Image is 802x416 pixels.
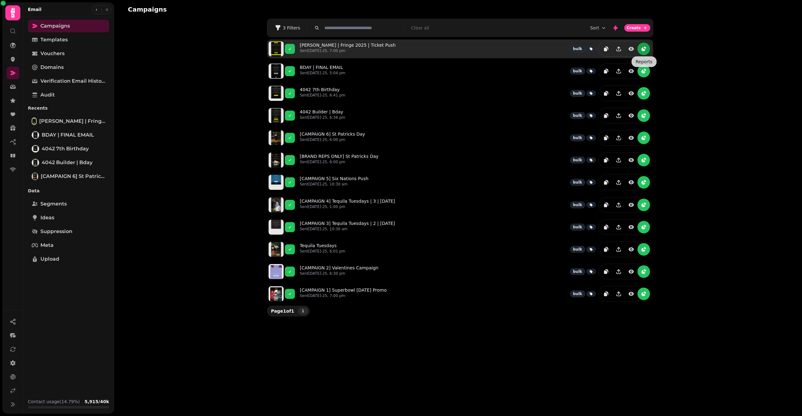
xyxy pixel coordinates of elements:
div: bulk [570,201,585,208]
a: Upload [28,253,109,265]
button: Create [624,24,650,32]
button: reports [637,176,650,189]
img: aHR0cHM6Ly9zdGFtcGVkZS1zZXJ2aWNlLXByb2QtdGVtcGxhdGUtcHJldmlld3MuczMuZXUtd2VzdC0xLmFtYXpvbmF3cy5jb... [269,130,284,145]
a: [CAMPAIGN 2] Valentines CampaignSent[DATE]-25, 6:30 pm [300,265,379,278]
button: Share campaign preview [612,43,625,55]
nav: Tabs [23,17,114,393]
button: Share campaign preview [612,176,625,189]
p: Sent [DATE]-25, 6:00 pm [300,159,379,164]
div: bulk [570,268,585,275]
span: Meta [40,242,54,249]
button: Sort [590,25,607,31]
a: Verification email history [28,75,109,87]
button: view [625,43,637,55]
button: view [625,265,637,278]
button: view [625,199,637,211]
button: reports [637,43,650,55]
button: duplicate [600,221,612,233]
button: view [625,176,637,189]
img: aHR0cHM6Ly9zdGFtcGVkZS1zZXJ2aWNlLXByb2QtdGVtcGxhdGUtcHJldmlld3MuczMuZXUtd2VzdC0xLmFtYXpvbmF3cy5jb... [269,41,284,56]
div: bulk [570,246,585,253]
img: aHR0cHM6Ly9zdGFtcGVkZS1zZXJ2aWNlLXByb2QtdGVtcGxhdGUtcHJldmlld3MuczMuZXUtd2VzdC0xLmFtYXpvbmF3cy5jb... [269,175,284,190]
span: [PERSON_NAME] | Fringe 2025 | Ticket Push [39,117,105,125]
a: [CAMPAIGN 5] Six Nations PushSent[DATE]-25, 10:30 am [300,175,369,189]
button: duplicate [600,288,612,300]
div: Reports [632,56,657,67]
img: aHR0cHM6Ly9zdGFtcGVkZS1zZXJ2aWNlLXByb2QtdGVtcGxhdGUtcHJldmlld3MuczMuZXUtd2VzdC0xLmFtYXpvbmF3cy5jb... [269,220,284,235]
img: aHR0cHM6Ly9zdGFtcGVkZS1zZXJ2aWNlLXByb2QtdGVtcGxhdGUtcHJldmlld3MuczMuZXUtd2VzdC0xLmFtYXpvbmF3cy5jb... [269,153,284,168]
span: Segments [40,200,67,208]
a: Domains [28,61,109,74]
span: Domains [40,64,64,71]
a: BDAY | FINAL EMAILSent[DATE]-25, 5:04 pm [300,64,345,78]
button: view [625,243,637,256]
span: 1 [301,309,306,313]
button: duplicate [600,87,612,100]
span: Ideas [40,214,54,221]
p: Sent [DATE]-25, 5:04 pm [300,70,345,75]
button: view [625,288,637,300]
button: view [625,65,637,77]
p: Sent [DATE]-25, 10:30 am [300,182,369,187]
p: Sent [DATE]-25, 7:00 pm [300,293,387,298]
button: view [625,154,637,166]
a: Meta [28,239,109,252]
button: reports [637,288,650,300]
img: aHR0cHM6Ly9zdGFtcGVkZS1zZXJ2aWNlLXByb2QtdGVtcGxhdGUtcHJldmlld3MuczMuZXUtd2VzdC0xLmFtYXpvbmF3cy5jb... [269,242,284,257]
img: aHR0cHM6Ly9zdGFtcGVkZS1zZXJ2aWNlLXByb2QtdGVtcGxhdGUtcHJldmlld3MuczMuZXUtd2VzdC0xLmFtYXpvbmF3cy5jb... [269,86,284,101]
div: bulk [570,290,585,297]
button: view [625,221,637,233]
a: Campaigns [28,20,109,32]
span: Create [627,26,641,30]
nav: Pagination [298,307,308,315]
button: Share campaign preview [612,199,625,211]
img: aHR0cHM6Ly9zdGFtcGVkZS1zZXJ2aWNlLXByb2QtdGVtcGxhdGUtcHJldmlld3MuczMuZXUtd2VzdC0xLmFtYXpvbmF3cy5jb... [269,264,284,279]
p: Sent [DATE]-25, 6:41 pm [300,93,345,98]
button: Share campaign preview [612,221,625,233]
a: 4042 7th Birthday4042 7th Birthday [28,143,109,155]
a: BDAY | FINAL EMAILBDAY | FINAL EMAIL [28,129,109,141]
button: Clear all [411,25,429,31]
a: 4042 Builder | Bday4042 Builder | Bday [28,156,109,169]
span: Suppression [40,228,72,235]
img: [CAMPAIGN 6] St Patricks Day [32,173,38,179]
a: [CAMPAIGN 3] Tequila Tuesdays | 2 | [DATE]Sent[DATE]-25, 10:30 am [300,220,395,234]
button: reports [637,87,650,100]
p: Recents [28,102,109,114]
button: duplicate [600,243,612,256]
button: duplicate [600,176,612,189]
p: Data [28,185,109,196]
a: Templates [28,34,109,46]
span: Verification email history [40,77,105,85]
img: aHR0cHM6Ly9zdGFtcGVkZS1zZXJ2aWNlLXByb2QtdGVtcGxhdGUtcHJldmlld3MuczMuZXUtd2VzdC0xLmFtYXpvbmF3cy5jb... [269,108,284,123]
button: Share campaign preview [612,65,625,77]
a: TROY KINNE | Fringe 2025 | Ticket Push[PERSON_NAME] | Fringe 2025 | Ticket Push [28,115,109,127]
a: [CAMPAIGN 6] St Patricks DaySent[DATE]-25, 6:00 pm [300,131,365,145]
p: Page 1 of 1 [269,308,297,314]
button: reports [637,154,650,166]
a: Audit [28,89,109,101]
button: reports [637,109,650,122]
button: duplicate [600,132,612,144]
button: duplicate [600,43,612,55]
button: 1 [298,307,308,315]
h2: Email [28,6,41,13]
button: duplicate [600,154,612,166]
button: duplicate [600,65,612,77]
img: TROY KINNE | Fringe 2025 | Ticket Push [32,118,36,124]
div: bulk [570,68,585,75]
div: bulk [570,45,585,52]
img: 4042 7th Birthday [32,146,39,152]
span: Upload [40,255,59,263]
p: Contact usage (14.79%) [28,398,80,405]
a: Suppression [28,225,109,238]
span: Templates [40,36,68,44]
div: bulk [570,134,585,141]
a: Vouchers [28,47,109,60]
button: duplicate [600,199,612,211]
button: reports [637,132,650,144]
p: Sent [DATE]-25, 6:36 pm [300,115,345,120]
span: Campaigns [40,22,70,30]
p: Sent [DATE]-25, 7:00 pm [300,48,396,53]
img: aHR0cHM6Ly9zdGFtcGVkZS1zZXJ2aWNlLXByb2QtdGVtcGxhdGUtcHJldmlld3MuczMuZXUtd2VzdC0xLmFtYXpvbmF3cy5jb... [269,64,284,79]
